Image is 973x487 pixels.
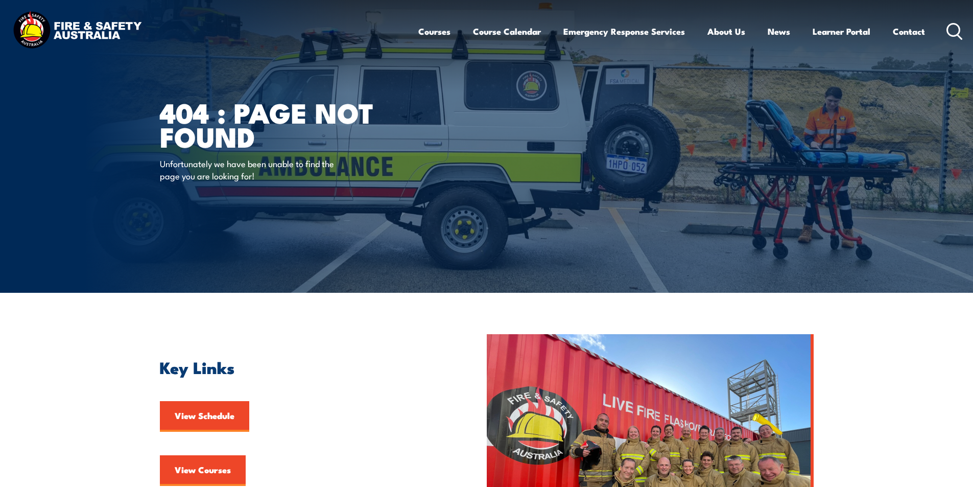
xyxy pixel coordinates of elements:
[768,18,790,45] a: News
[473,18,541,45] a: Course Calendar
[160,360,440,374] h2: Key Links
[160,157,346,181] p: Unfortunately we have been unable to find the page you are looking for!
[707,18,745,45] a: About Us
[160,100,412,148] h1: 404 : Page Not Found
[160,401,249,432] a: View Schedule
[160,455,246,486] a: View Courses
[813,18,870,45] a: Learner Portal
[893,18,925,45] a: Contact
[563,18,685,45] a: Emergency Response Services
[418,18,450,45] a: Courses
